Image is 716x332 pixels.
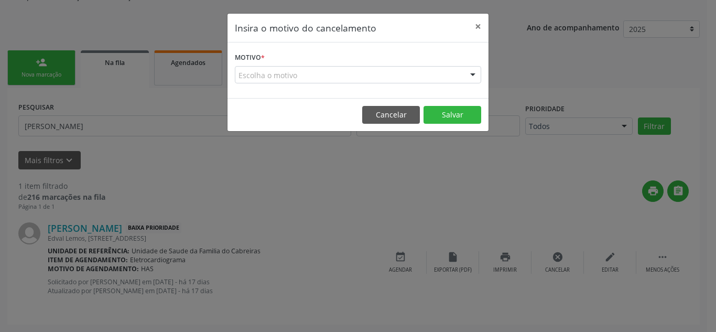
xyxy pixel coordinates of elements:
[235,50,265,66] label: Motivo
[424,106,481,124] button: Salvar
[235,21,376,35] h5: Insira o motivo do cancelamento
[238,70,297,81] span: Escolha o motivo
[468,14,489,39] button: Close
[362,106,420,124] button: Cancelar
